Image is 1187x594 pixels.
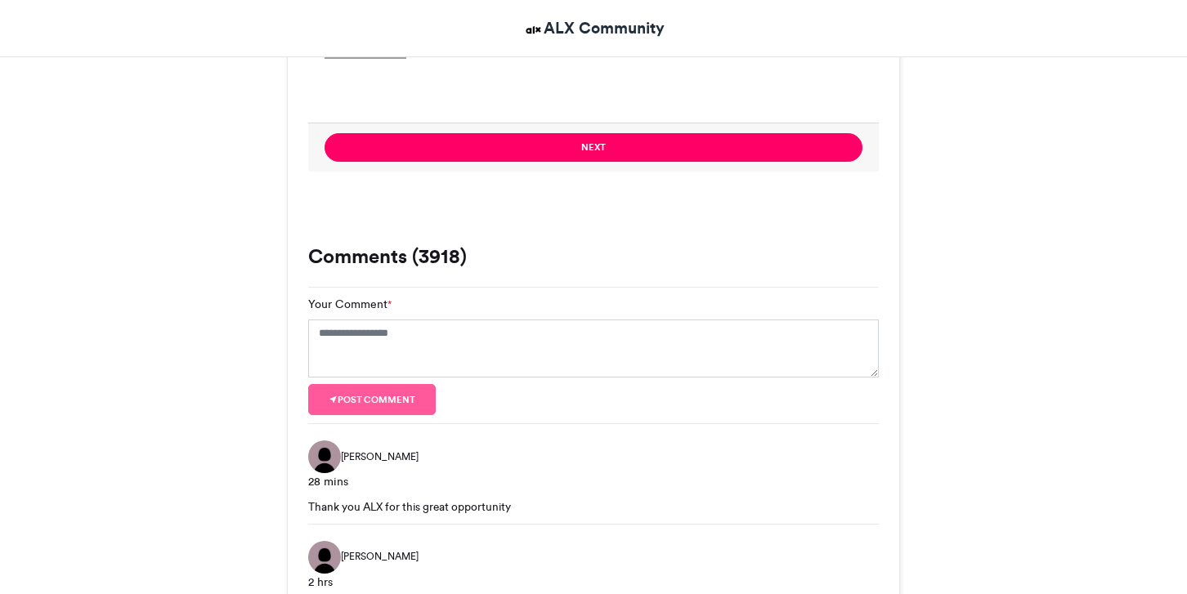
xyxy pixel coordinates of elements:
[308,384,436,415] button: Post comment
[325,133,862,162] button: Next
[308,296,392,313] label: Your Comment
[341,449,419,464] span: [PERSON_NAME]
[308,247,879,266] h3: Comments (3918)
[523,20,544,40] img: ALX Community
[308,574,879,591] div: 2 hrs
[523,16,665,40] a: ALX Community
[308,473,879,490] div: 28 mins
[308,498,879,515] div: Thank you ALX for this great opportunity
[308,440,341,473] img: Blessing
[341,549,419,564] span: [PERSON_NAME]
[308,541,341,574] img: Olanike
